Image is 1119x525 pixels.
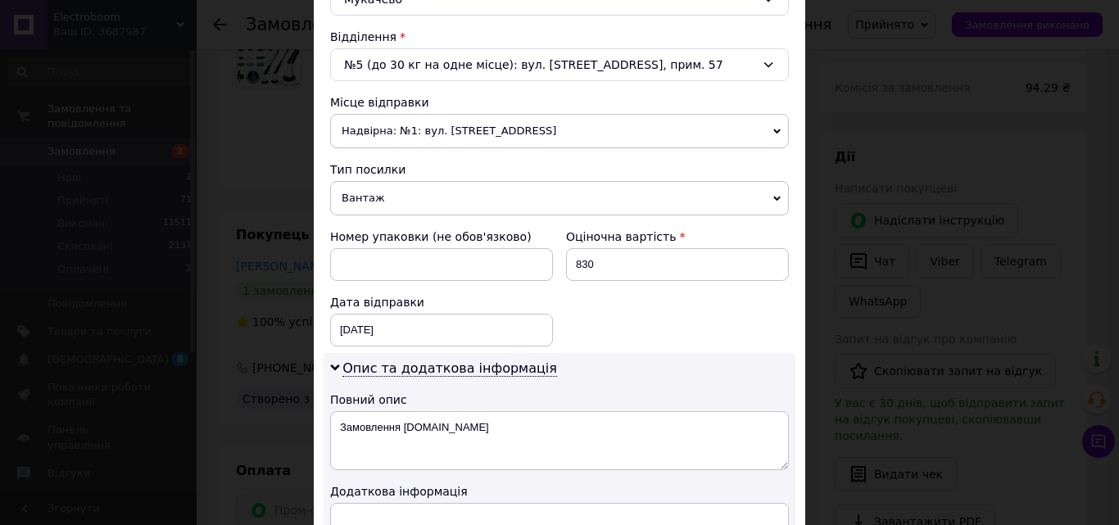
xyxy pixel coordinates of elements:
[330,96,429,109] span: Місце відправки
[342,360,557,377] span: Опис та додаткова інформація
[330,411,789,470] textarea: Замовлення [DOMAIN_NAME]
[330,483,789,500] div: Додаткова інформація
[330,391,789,408] div: Повний опис
[330,29,789,45] div: Відділення
[330,48,789,81] div: №5 (до 30 кг на одне місце): вул. [STREET_ADDRESS], прим. 57
[330,114,789,148] span: Надвірна: №1: вул. [STREET_ADDRESS]
[330,181,789,215] span: Вантаж
[330,229,553,245] div: Номер упаковки (не обов'язково)
[566,229,789,245] div: Оціночна вартість
[330,163,405,176] span: Тип посилки
[330,294,553,310] div: Дата відправки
